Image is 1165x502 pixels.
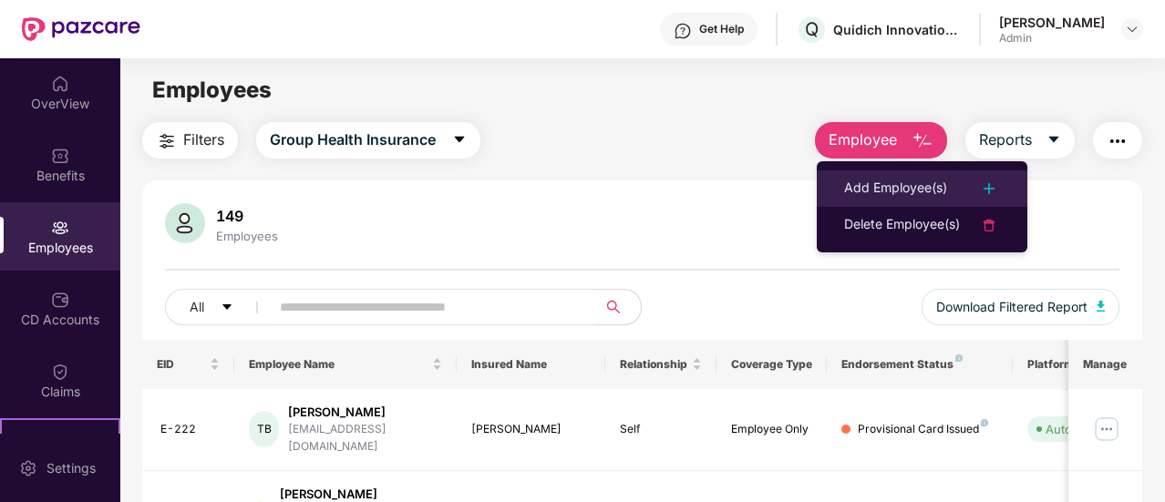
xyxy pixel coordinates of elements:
div: Platform Status [1027,357,1128,372]
img: svg+xml;base64,PHN2ZyBpZD0iQmVuZWZpdHMiIHhtbG5zPSJodHRwOi8vd3d3LnczLm9yZy8yMDAwL3N2ZyIgd2lkdGg9Ij... [51,147,69,165]
th: Manage [1068,340,1142,389]
img: manageButton [1092,415,1121,444]
th: Relationship [605,340,717,389]
img: svg+xml;base64,PHN2ZyB4bWxucz0iaHR0cDovL3d3dy53My5vcmcvMjAwMC9zdmciIHdpZHRoPSI4IiBoZWlnaHQ9IjgiIH... [955,354,963,362]
span: Employee Name [249,357,428,372]
div: Delete Employee(s) [844,214,960,236]
span: search [596,300,632,314]
button: Allcaret-down [165,289,276,325]
img: svg+xml;base64,PHN2ZyBpZD0iRW1wbG95ZWVzIiB4bWxucz0iaHR0cDovL3d3dy53My5vcmcvMjAwMC9zdmciIHdpZHRoPS... [51,219,69,237]
button: Download Filtered Report [922,289,1120,325]
div: Get Help [699,22,744,36]
div: Settings [41,459,101,477]
div: Employee Only [731,421,813,438]
img: svg+xml;base64,PHN2ZyB4bWxucz0iaHR0cDovL3d3dy53My5vcmcvMjAwMC9zdmciIHdpZHRoPSIyNCIgaGVpZ2h0PSIyNC... [156,130,178,152]
span: Relationship [620,357,688,372]
button: Filters [142,122,238,159]
div: [PERSON_NAME] [999,14,1105,31]
span: Employee [829,128,897,151]
img: svg+xml;base64,PHN2ZyBpZD0iSGVscC0zMngzMiIgeG1sbnM9Imh0dHA6Ly93d3cudzMub3JnLzIwMDAvc3ZnIiB3aWR0aD... [674,22,692,40]
span: caret-down [221,301,233,315]
img: svg+xml;base64,PHN2ZyBpZD0iSG9tZSIgeG1sbnM9Imh0dHA6Ly93d3cudzMub3JnLzIwMDAvc3ZnIiB3aWR0aD0iMjAiIG... [51,75,69,93]
div: [PERSON_NAME] [471,421,591,438]
div: Admin [999,31,1105,46]
th: Employee Name [234,340,457,389]
img: svg+xml;base64,PHN2ZyB4bWxucz0iaHR0cDovL3d3dy53My5vcmcvMjAwMC9zdmciIHdpZHRoPSIyNCIgaGVpZ2h0PSIyNC... [1107,130,1129,152]
div: Quidich Innovation Labs Private Limited [833,21,961,38]
span: Employees [152,77,272,103]
div: E-222 [160,421,221,438]
button: Group Health Insurancecaret-down [256,122,480,159]
th: EID [142,340,235,389]
img: svg+xml;base64,PHN2ZyB4bWxucz0iaHR0cDovL3d3dy53My5vcmcvMjAwMC9zdmciIHdpZHRoPSI4IiBoZWlnaHQ9IjgiIH... [981,419,988,426]
span: Q [805,18,819,40]
div: Employees [212,229,282,243]
span: caret-down [452,132,467,149]
span: Group Health Insurance [270,128,436,151]
div: Endorsement Status [841,357,997,372]
button: search [596,289,642,325]
span: All [190,297,204,317]
div: Self [620,421,702,438]
div: TB [249,411,279,447]
img: svg+xml;base64,PHN2ZyB4bWxucz0iaHR0cDovL3d3dy53My5vcmcvMjAwMC9zdmciIHdpZHRoPSIyNCIgaGVpZ2h0PSIyNC... [978,178,1000,200]
button: Employee [815,122,947,159]
div: Provisional Card Issued [858,421,988,438]
span: EID [157,357,207,372]
span: Filters [183,128,224,151]
span: Download Filtered Report [936,297,1088,317]
span: Reports [979,128,1032,151]
img: New Pazcare Logo [22,17,140,41]
th: Insured Name [457,340,605,389]
div: 149 [212,207,282,225]
span: caret-down [1046,132,1061,149]
img: svg+xml;base64,PHN2ZyB4bWxucz0iaHR0cDovL3d3dy53My5vcmcvMjAwMC9zdmciIHhtbG5zOnhsaW5rPSJodHRwOi8vd3... [1097,301,1106,312]
img: svg+xml;base64,PHN2ZyB4bWxucz0iaHR0cDovL3d3dy53My5vcmcvMjAwMC9zdmciIHdpZHRoPSIyNCIgaGVpZ2h0PSIyNC... [978,214,1000,236]
img: svg+xml;base64,PHN2ZyBpZD0iQ0RfQWNjb3VudHMiIGRhdGEtbmFtZT0iQ0QgQWNjb3VudHMiIHhtbG5zPSJodHRwOi8vd3... [51,291,69,309]
img: svg+xml;base64,PHN2ZyBpZD0iU2V0dGluZy0yMHgyMCIgeG1sbnM9Imh0dHA6Ly93d3cudzMub3JnLzIwMDAvc3ZnIiB3aW... [19,459,37,477]
div: [EMAIL_ADDRESS][DOMAIN_NAME] [288,421,442,456]
th: Coverage Type [717,340,828,389]
img: svg+xml;base64,PHN2ZyBpZD0iRHJvcGRvd24tMzJ4MzIiIHhtbG5zPSJodHRwOi8vd3d3LnczLm9yZy8yMDAwL3N2ZyIgd2... [1125,22,1139,36]
img: svg+xml;base64,PHN2ZyB4bWxucz0iaHR0cDovL3d3dy53My5vcmcvMjAwMC9zdmciIHhtbG5zOnhsaW5rPSJodHRwOi8vd3... [912,130,933,152]
div: Add Employee(s) [844,178,947,200]
div: Auto Verified [1046,420,1119,438]
img: svg+xml;base64,PHN2ZyB4bWxucz0iaHR0cDovL3d3dy53My5vcmcvMjAwMC9zdmciIHhtbG5zOnhsaW5rPSJodHRwOi8vd3... [165,203,205,243]
div: [PERSON_NAME] [288,404,442,421]
img: svg+xml;base64,PHN2ZyBpZD0iQ2xhaW0iIHhtbG5zPSJodHRwOi8vd3d3LnczLm9yZy8yMDAwL3N2ZyIgd2lkdGg9IjIwIi... [51,363,69,381]
button: Reportscaret-down [965,122,1075,159]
